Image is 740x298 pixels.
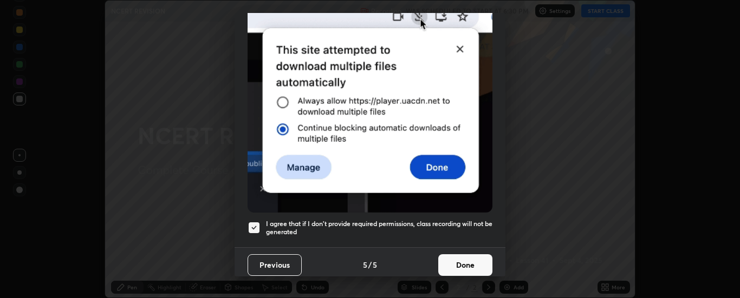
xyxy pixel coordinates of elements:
[248,254,302,276] button: Previous
[373,259,377,270] h4: 5
[368,259,372,270] h4: /
[438,254,492,276] button: Done
[363,259,367,270] h4: 5
[266,220,492,236] h5: I agree that if I don't provide required permissions, class recording will not be generated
